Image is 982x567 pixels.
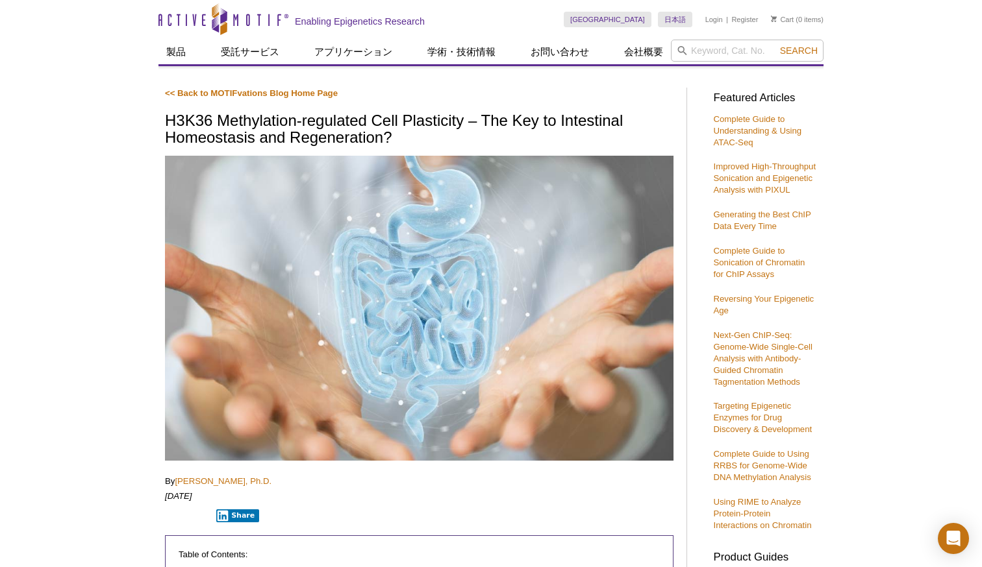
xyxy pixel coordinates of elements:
[726,12,728,27] li: |
[731,15,758,24] a: Register
[179,549,660,561] p: Table of Contents:
[165,156,674,461] img: Woman using digital x-ray of human intestine
[165,88,338,98] a: << Back to MOTIFvations Blog Home Page
[713,497,811,530] a: Using RIME to Analyze Protein-Protein Interactions on Chromatin
[713,93,817,104] h3: Featured Articles
[564,12,651,27] a: [GEOGRAPHIC_DATA]
[616,40,671,64] a: 会社概要
[658,12,692,27] a: 日本語
[713,162,816,195] a: Improved High-Throughput Sonication and Epigenetic Analysis with PIXUL
[523,40,597,64] a: お問い合わせ
[713,449,811,482] a: Complete Guide to Using RRBS for Genome-Wide DNA Methylation Analysis
[713,114,801,147] a: Complete Guide to Understanding & Using ATAC-Seq
[175,476,271,486] a: [PERSON_NAME], Ph.D.
[158,40,194,64] a: 製品
[420,40,503,64] a: 学術・技術情報
[713,294,814,315] a: Reversing Your Epigenetic Age
[771,16,777,22] img: Your Cart
[213,40,287,64] a: 受託サービス
[165,509,207,522] iframe: X Post Button
[165,112,674,148] h1: H3K36 Methylation-regulated Cell Plasticity – The Key to Intestinal Homeostasis and Regeneration?
[780,45,818,56] span: Search
[771,15,794,24] a: Cart
[307,40,400,64] a: アプリケーション
[771,12,824,27] li: (0 items)
[216,509,260,522] button: Share
[705,15,723,24] a: Login
[713,401,812,434] a: Targeting Epigenetic Enzymes for Drug Discovery & Development
[295,16,425,27] h2: Enabling Epigenetics Research
[165,491,192,501] em: [DATE]
[713,246,805,279] a: Complete Guide to Sonication of Chromatin for ChIP Assays
[713,330,812,387] a: Next-Gen ChIP-Seq: Genome-Wide Single-Cell Analysis with Antibody-Guided Chromatin Tagmentation M...
[776,45,822,56] button: Search
[165,476,674,487] p: By
[713,210,811,231] a: Generating the Best ChIP Data Every Time
[713,544,817,563] h3: Product Guides
[938,523,969,554] div: Open Intercom Messenger
[671,40,824,62] input: Keyword, Cat. No.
